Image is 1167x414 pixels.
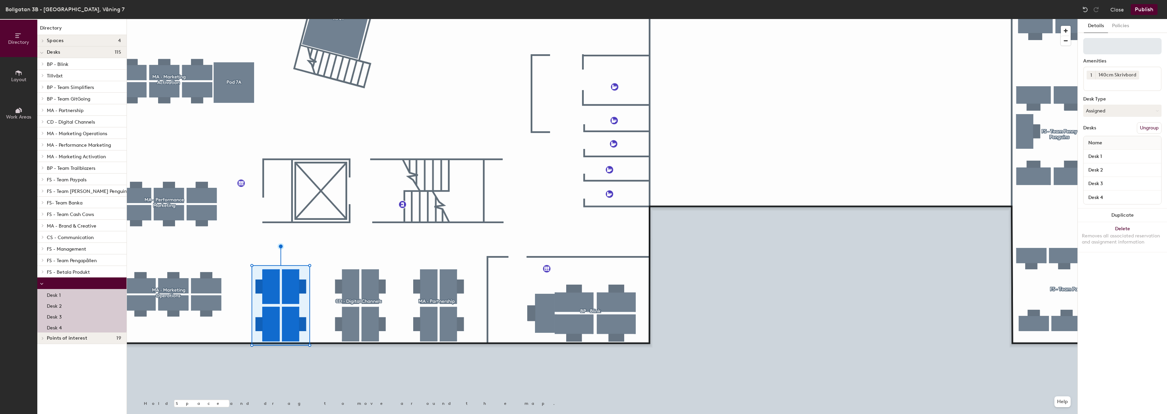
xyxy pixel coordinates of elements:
span: Directory [8,39,29,45]
button: Publish [1131,4,1158,15]
p: Desk 1 [47,290,61,298]
p: Desk 3 [47,312,62,320]
input: Unnamed desk [1085,179,1160,188]
button: Details [1084,19,1108,33]
span: BP - Team Trailblazers [47,165,95,171]
span: BP - Team GitGoing [47,96,90,102]
input: Unnamed desk [1085,193,1160,202]
input: Unnamed desk [1085,165,1160,175]
span: MA - Marketing Operations [47,131,107,137]
span: 4 [118,38,121,43]
div: Removes all associated reservation and assignment information [1082,233,1163,245]
button: Close [1110,4,1124,15]
span: MA - Performance Marketing [47,142,111,148]
button: 1 [1087,71,1095,79]
button: Policies [1108,19,1133,33]
span: FS - Team Paypals [47,177,87,183]
div: Amenities [1083,58,1162,64]
span: FS - Team [PERSON_NAME] Penguins [47,188,129,194]
button: Help [1054,396,1071,407]
span: Desks [47,50,60,55]
span: FS - Management [47,246,86,252]
input: Unnamed desk [1085,152,1160,161]
button: Ungroup [1137,122,1162,134]
span: 1 [1090,72,1092,79]
span: FS - Team Pengapållen [47,258,97,264]
div: 140cm Skrivbord [1095,71,1139,79]
span: MA - Marketing Activation [47,154,106,160]
h1: Directory [37,24,127,35]
span: FS - Betala Produkt [47,269,90,275]
span: 19 [116,336,121,341]
span: Work Areas [6,114,31,120]
span: CS - Communication [47,235,94,240]
p: Desk 2 [47,301,62,309]
img: Undo [1082,6,1089,13]
button: Duplicate [1078,209,1167,222]
span: FS- Team Banka [47,200,82,206]
span: BP - Team Simplifiers [47,85,94,90]
span: Name [1085,137,1106,149]
button: DeleteRemoves all associated reservation and assignment information [1078,222,1167,252]
img: Redo [1093,6,1099,13]
span: BP - Blink [47,61,69,67]
span: MA - Partnership [47,108,83,113]
button: Assigned [1083,105,1162,117]
span: Points of interest [47,336,87,341]
span: Spaces [47,38,64,43]
span: CD - Digital Channels [47,119,95,125]
div: Desks [1083,125,1096,131]
div: Desk Type [1083,96,1162,102]
p: Desk 4 [47,323,62,331]
span: MA - Brand & Creative [47,223,96,229]
div: Bollgatan 3B - [GEOGRAPHIC_DATA], Våning 7 [5,5,125,14]
span: Layout [11,77,26,83]
span: 115 [115,50,121,55]
span: FS - Team Cash Cows [47,212,94,217]
span: Tillväxt [47,73,63,79]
